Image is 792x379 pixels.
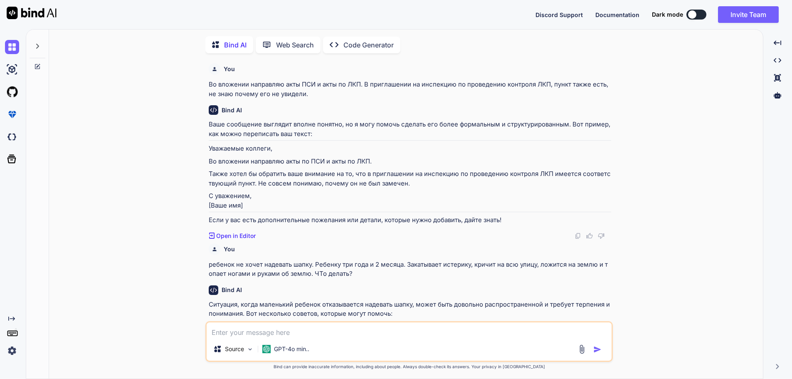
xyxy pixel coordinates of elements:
[222,320,611,339] p: : Попробуйте объяснить ребенку, почему важно носить шапку. Например, скажите, что шапка защищает ...
[575,233,581,239] img: copy
[598,233,604,239] img: dislike
[274,345,309,353] p: GPT-4o min..
[535,10,583,19] button: Discord Support
[586,233,593,239] img: like
[5,62,19,77] img: ai-studio
[276,40,314,50] p: Web Search
[216,232,256,240] p: Open in Editor
[222,286,242,294] h6: Bind AI
[7,7,57,19] img: Bind AI
[5,85,19,99] img: githubLight
[209,120,611,139] p: Ваше сообщение выглядит вполне понятно, но я могу помочь сделать его более формальным и структури...
[652,10,683,19] span: Dark mode
[209,169,611,188] p: Также хотел бы обратить ваше внимание на то, что в приглашении на инспекцию по проведению контрол...
[577,344,587,354] img: attachment
[209,216,611,225] p: Если у вас есть дополнительные пожелания или детали, которые нужно добавить, дайте знать!
[209,144,611,154] p: Уважаемые коллеги,
[718,6,779,23] button: Invite Team
[595,10,639,19] button: Documentation
[5,344,19,358] img: settings
[5,130,19,144] img: darkCloudIdeIcon
[343,40,394,50] p: Code Generator
[224,40,247,50] p: Bind AI
[593,345,602,354] img: icon
[595,11,639,18] span: Documentation
[5,40,19,54] img: chat
[535,11,583,18] span: Discord Support
[222,106,242,114] h6: Bind AI
[262,345,271,353] img: GPT-4o mini
[247,346,254,353] img: Pick Models
[209,260,611,279] p: ребенок не хочет надевать шапку. Ребенку три года и 2 месяца. Закатывает истерику, кричит на всю ...
[209,80,611,99] p: Во вложении направляю акты ПСИ и акты по ЛКП. В приглашении на инспекцию по проведению контроля Л...
[224,245,235,253] h6: You
[205,364,613,370] p: Bind can provide inaccurate information, including about people. Always double-check its answers....
[209,191,611,210] p: С уважением, [Ваше имя]
[224,65,235,73] h6: You
[5,107,19,121] img: premium
[209,157,611,166] p: Во вложении направляю акты по ПСИ и акты по ЛКП.
[225,345,244,353] p: Source
[222,321,286,329] strong: Объясните причины
[209,300,611,319] p: Ситуация, когда маленький ребенок отказывается надевать шапку, может быть довольно распространенн...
